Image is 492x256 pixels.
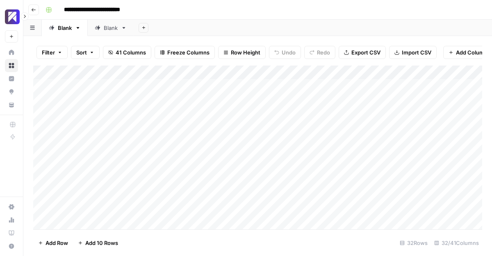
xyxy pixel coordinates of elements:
[402,48,431,57] span: Import CSV
[46,239,68,247] span: Add Row
[5,59,18,72] a: Browse
[5,7,18,27] button: Workspace: Overjet - Test
[431,236,482,249] div: 32/41 Columns
[304,46,335,59] button: Redo
[85,239,118,247] span: Add 10 Rows
[71,46,100,59] button: Sort
[5,213,18,227] a: Usage
[351,48,380,57] span: Export CSV
[5,85,18,98] a: Opportunities
[456,48,487,57] span: Add Column
[231,48,260,57] span: Row Height
[5,46,18,59] a: Home
[58,24,72,32] div: Blank
[42,48,55,57] span: Filter
[5,240,18,253] button: Help + Support
[33,236,73,249] button: Add Row
[396,236,431,249] div: 32 Rows
[155,46,215,59] button: Freeze Columns
[42,20,88,36] a: Blank
[218,46,266,59] button: Row Height
[317,48,330,57] span: Redo
[76,48,87,57] span: Sort
[5,200,18,213] a: Settings
[104,24,118,32] div: Blank
[269,46,301,59] button: Undo
[36,46,68,59] button: Filter
[88,20,134,36] a: Blank
[5,9,20,24] img: Overjet - Test Logo
[5,72,18,85] a: Insights
[5,98,18,111] a: Your Data
[167,48,210,57] span: Freeze Columns
[73,236,123,249] button: Add 10 Rows
[116,48,146,57] span: 41 Columns
[282,48,296,57] span: Undo
[5,227,18,240] a: Learning Hub
[103,46,151,59] button: 41 Columns
[339,46,386,59] button: Export CSV
[389,46,437,59] button: Import CSV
